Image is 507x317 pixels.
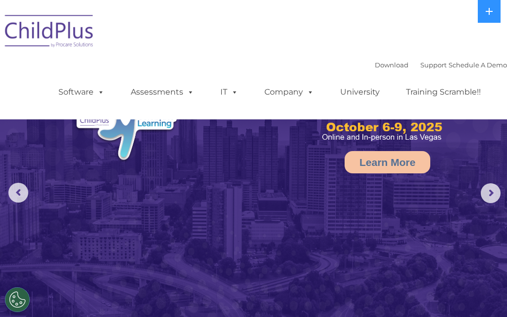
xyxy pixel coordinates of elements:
[5,287,30,312] button: Cookies Settings
[121,82,204,102] a: Assessments
[449,61,507,69] a: Schedule A Demo
[345,151,430,173] a: Learn More
[210,82,248,102] a: IT
[49,82,114,102] a: Software
[375,61,507,69] font: |
[396,82,491,102] a: Training Scramble!!
[375,61,408,69] a: Download
[330,82,390,102] a: University
[420,61,447,69] a: Support
[254,82,324,102] a: Company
